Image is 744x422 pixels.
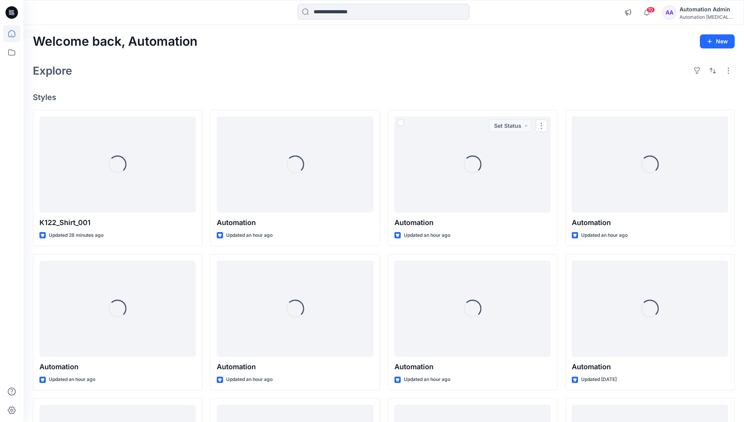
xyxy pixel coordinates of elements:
[581,231,628,240] p: Updated an hour ago
[394,361,551,372] p: Automation
[39,217,196,228] p: K122_Shirt_001
[33,93,735,102] h4: Styles
[662,5,676,20] div: AA
[646,7,655,13] span: 10
[404,231,450,240] p: Updated an hour ago
[226,231,273,240] p: Updated an hour ago
[581,376,617,384] p: Updated [DATE]
[49,231,103,240] p: Updated 28 minutes ago
[217,361,373,372] p: Automation
[394,217,551,228] p: Automation
[33,64,72,77] h2: Explore
[572,217,728,228] p: Automation
[572,361,728,372] p: Automation
[217,217,373,228] p: Automation
[680,5,734,14] div: Automation Admin
[680,14,734,20] div: Automation [MEDICAL_DATA]...
[39,361,196,372] p: Automation
[226,376,273,384] p: Updated an hour ago
[404,376,450,384] p: Updated an hour ago
[700,34,735,48] button: New
[33,34,198,49] h2: Welcome back, Automation
[49,376,95,384] p: Updated an hour ago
